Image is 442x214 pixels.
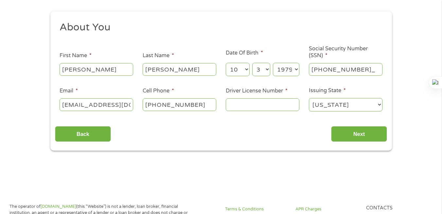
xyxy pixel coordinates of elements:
[60,98,133,111] input: john@gmail.com
[41,204,76,209] a: [DOMAIN_NAME]
[226,50,263,57] label: Date Of Birth
[143,88,174,94] label: Cell Phone
[225,206,288,212] a: Terms & Conditions
[60,63,133,75] input: John
[55,126,111,142] input: Back
[366,205,429,211] h4: Contacts
[309,87,346,94] label: Issuing State
[331,126,387,142] input: Next
[143,98,216,111] input: (541) 754-3010
[60,88,78,94] label: Email
[309,45,382,59] label: Social Security Number (SSN)
[60,21,378,34] h2: About You
[60,52,92,59] label: First Name
[143,52,174,59] label: Last Name
[143,63,216,75] input: Smith
[226,88,288,94] label: Driver License Number
[309,63,382,75] input: 078-05-1120
[295,206,358,212] a: APR Charges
